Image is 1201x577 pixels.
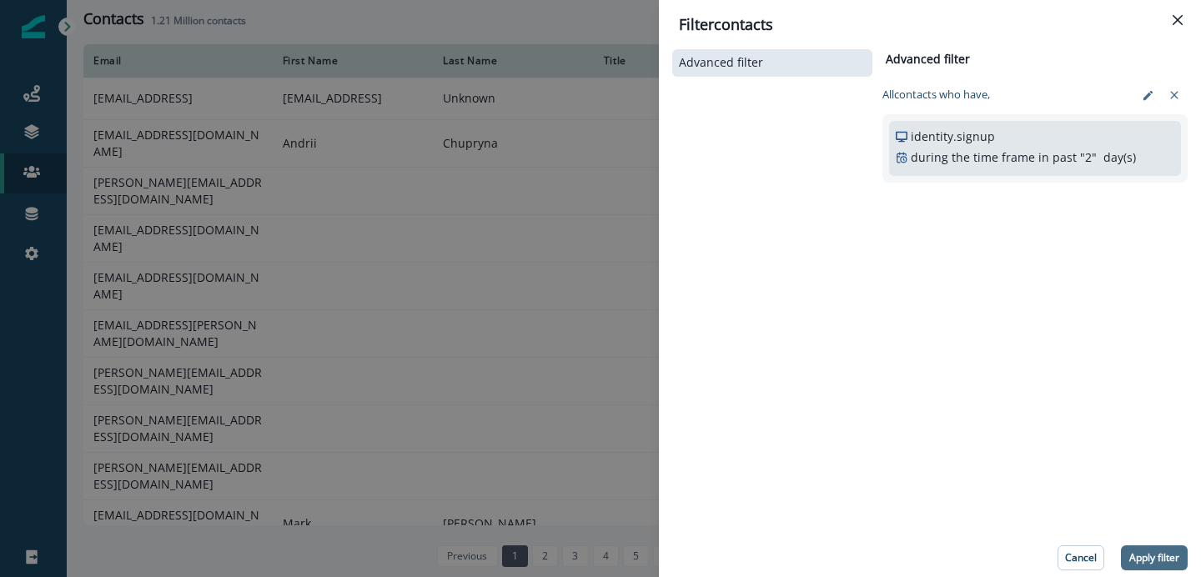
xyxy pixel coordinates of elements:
p: All contact s who have, [882,87,990,103]
p: " 2 " [1080,148,1097,166]
p: in past [1038,148,1077,166]
button: Advanced filter [679,56,866,70]
button: Apply filter [1121,545,1188,570]
p: Apply filter [1129,552,1179,564]
p: day(s) [1103,148,1136,166]
p: Advanced filter [679,56,763,70]
button: edit-filter [1134,83,1161,108]
p: during the time frame [911,148,1035,166]
button: clear-filter [1161,83,1188,108]
p: identity.signup [911,128,995,145]
button: Close [1164,7,1191,33]
p: Filter contacts [679,13,773,36]
h2: Advanced filter [882,53,970,67]
button: Cancel [1058,545,1104,570]
p: Cancel [1065,552,1097,564]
